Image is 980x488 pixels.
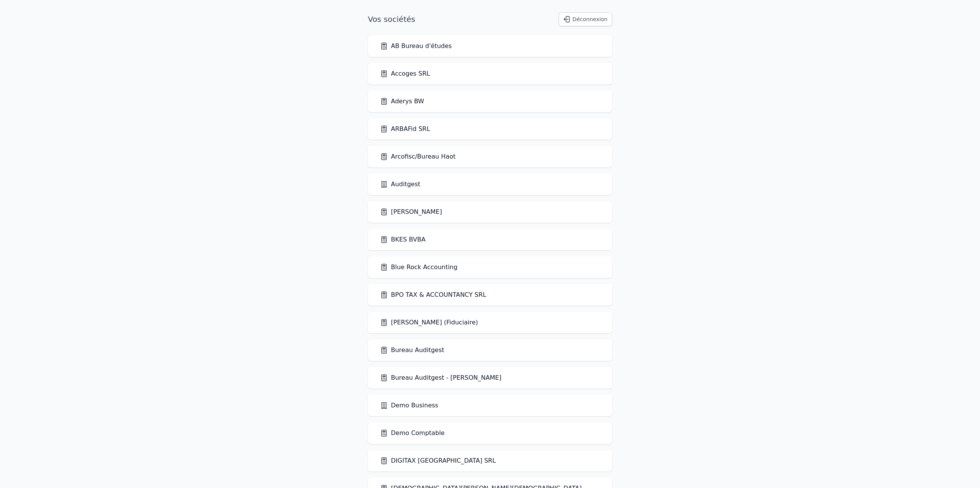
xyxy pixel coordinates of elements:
a: Blue Rock Accounting [380,263,457,272]
a: [PERSON_NAME] (Fiduciaire) [380,318,478,327]
a: DIGITAX [GEOGRAPHIC_DATA] SRL [380,456,496,465]
a: Auditgest [380,180,420,189]
a: Demo Business [380,401,438,410]
a: BKES BVBA [380,235,425,244]
h1: Vos sociétés [368,14,415,25]
a: Bureau Auditgest - [PERSON_NAME] [380,373,502,382]
a: Aderys BW [380,97,424,106]
a: [PERSON_NAME] [380,207,442,217]
a: Bureau Auditgest [380,346,444,355]
a: Accoges SRL [380,69,430,78]
a: AB Bureau d'études [380,41,452,51]
a: ARBAFid SRL [380,124,430,134]
button: Déconnexion [559,12,612,26]
a: Demo Comptable [380,428,445,438]
a: BPO TAX & ACCOUNTANCY SRL [380,290,486,299]
a: Arcofisc/Bureau Haot [380,152,455,161]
